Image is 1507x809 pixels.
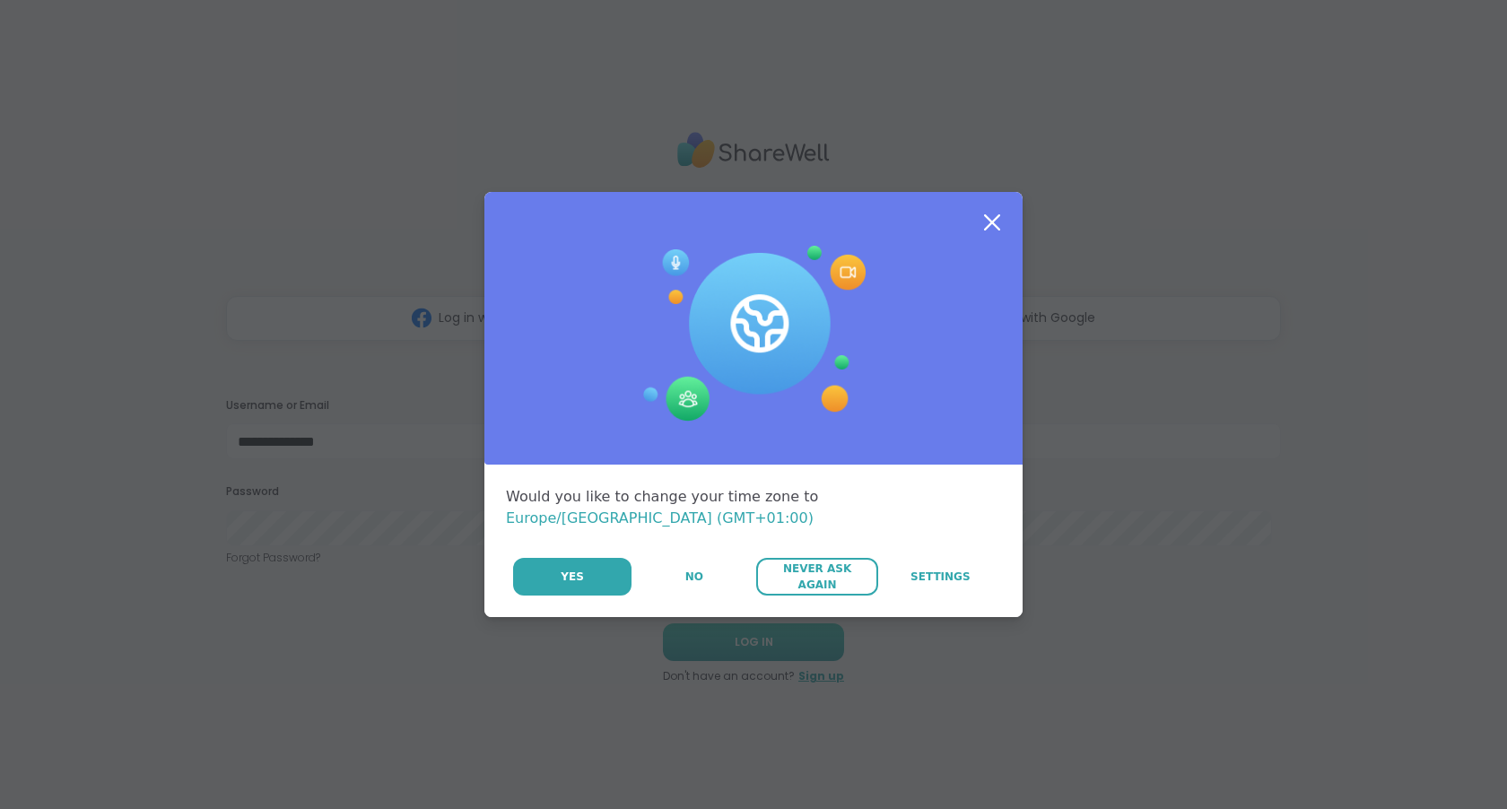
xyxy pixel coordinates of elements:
button: No [633,558,754,596]
button: Never Ask Again [756,558,877,596]
a: Settings [880,558,1001,596]
span: Never Ask Again [765,561,868,593]
span: Europe/[GEOGRAPHIC_DATA] (GMT+01:00) [506,509,814,526]
span: Yes [561,569,584,585]
div: Would you like to change your time zone to [506,486,1001,529]
button: Yes [513,558,632,596]
span: No [685,569,703,585]
span: Settings [910,569,971,585]
img: Session Experience [641,246,866,422]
